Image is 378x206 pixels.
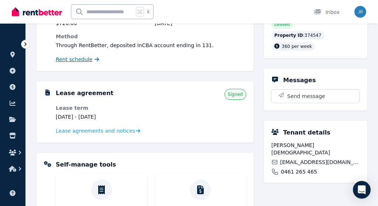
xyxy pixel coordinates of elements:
[271,142,360,156] span: [PERSON_NAME][DEMOGRAPHIC_DATA]
[147,9,150,15] span: k
[56,127,140,135] a: Lease agreements and notices
[56,113,147,121] dd: [DATE] - [DATE]
[56,104,147,112] dt: Lease term
[56,127,135,135] span: Lease agreements and notices
[56,33,246,40] dt: Method
[353,181,371,199] div: Open Intercom Messenger
[56,56,99,63] a: Rent schedule
[56,56,92,63] span: Rent schedule
[271,31,324,40] div: : 374547
[287,92,325,100] span: Send message
[354,6,366,18] img: Jun Rey Lahoylahoy
[56,42,214,48] span: Through RentBetter , deposited in CBA account ending in 131 .
[228,91,243,97] span: Signed
[272,90,360,103] button: Send message
[274,32,303,38] span: Property ID
[281,168,317,175] span: 0461 265 465
[314,8,340,16] div: Inbox
[283,76,316,85] h5: Messages
[12,6,62,17] img: RentBetter
[56,160,116,169] h5: Self-manage tools
[280,158,360,166] span: [EMAIL_ADDRESS][DOMAIN_NAME]
[282,44,312,49] span: 360 per week
[283,128,330,137] h5: Tenant details
[274,21,290,27] span: Leased
[56,89,113,98] h5: Lease agreement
